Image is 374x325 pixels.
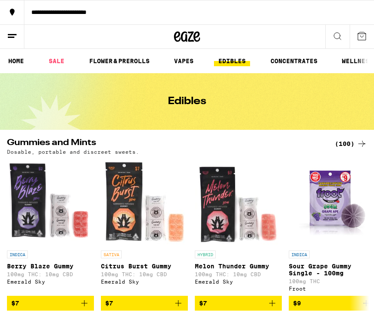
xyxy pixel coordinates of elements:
[7,139,324,149] h2: Gummies and Mints
[199,300,207,307] span: $7
[44,56,69,66] a: SALE
[101,296,188,311] button: Add to bag
[168,96,206,107] h1: Edibles
[7,296,94,311] button: Add to bag
[7,159,94,296] a: Open page for Berry Blaze Gummy from Emerald Sky
[293,300,301,307] span: $9
[7,263,94,270] p: Berry Blaze Gummy
[101,263,188,270] p: Citrus Burst Gummy
[195,159,282,296] a: Open page for Melon Thunder Gummy from Emerald Sky
[101,251,122,258] p: SATIVA
[101,159,188,246] img: Emerald Sky - Citrus Burst Gummy
[195,296,282,311] button: Add to bag
[101,159,188,296] a: Open page for Citrus Burst Gummy from Emerald Sky
[170,56,198,66] a: VAPES
[7,159,94,246] img: Emerald Sky - Berry Blaze Gummy
[289,251,310,258] p: INDICA
[11,300,19,307] span: $7
[335,139,367,149] a: (100)
[195,279,282,284] div: Emerald Sky
[195,159,282,246] img: Emerald Sky - Melon Thunder Gummy
[4,56,28,66] a: HOME
[195,263,282,270] p: Melon Thunder Gummy
[7,279,94,284] div: Emerald Sky
[85,56,154,66] a: FLOWER & PREROLLS
[195,271,282,277] p: 100mg THC: 10mg CBD
[214,56,250,66] a: EDIBLES
[101,271,188,277] p: 100mg THC: 10mg CBD
[7,149,139,155] p: Dosable, portable and discreet sweets.
[7,271,94,277] p: 100mg THC: 10mg CBD
[266,56,322,66] a: CONCENTRATES
[105,300,113,307] span: $7
[7,251,28,258] p: INDICA
[101,279,188,284] div: Emerald Sky
[195,251,216,258] p: HYBRID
